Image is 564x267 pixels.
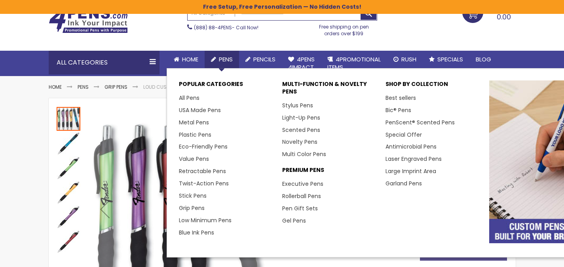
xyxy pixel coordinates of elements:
li: Loud Custom Logo Pens [143,84,203,90]
img: Loud Custom Logo Pens [57,230,80,254]
a: Best sellers [385,94,416,102]
a: Pens [205,51,239,68]
p: Shop By Collection [385,80,481,92]
a: Blue Ink Pens [179,229,214,236]
a: All Pens [179,94,199,102]
a: Home [167,51,205,68]
span: Specials [437,55,463,63]
a: Large Imprint Area [385,167,436,175]
a: Low Minimum Pens [179,216,232,224]
a: Grip Pens [104,84,127,90]
span: Pens [219,55,233,63]
a: Stylus Pens [282,101,313,109]
p: Premium Pens [282,166,378,178]
img: Loud Custom Logo Pens [57,181,80,204]
p: Popular Categories [179,80,274,92]
a: Scented Pens [282,126,320,134]
span: Rush [401,55,416,63]
img: 4Pens Custom Pens and Promotional Products [49,8,128,33]
a: Garland Pens [385,179,422,187]
p: Multi-Function & Novelty Pens [282,80,378,99]
div: Loud Custom Logo Pens [57,131,81,155]
a: Gel Pens [282,217,306,225]
span: Pencils [253,55,275,63]
a: Stick Pens [179,192,207,200]
div: Loud Custom Logo Pens [57,155,81,180]
div: Free shipping on pen orders over $199 [311,21,377,36]
div: Loud Custom Logo Pens [57,204,81,229]
div: Loud Custom Logo Pens [57,106,81,131]
a: Grip Pens [179,204,205,212]
a: Pencils [239,51,282,68]
span: Blog [476,55,491,63]
a: Bic® Pens [385,106,411,114]
img: Loud Custom Logo Pens [57,132,80,155]
a: Retractable Pens [179,167,226,175]
span: - Call Now! [194,24,258,31]
a: Multi Color Pens [282,150,326,158]
a: Executive Pens [282,180,323,188]
img: Loud Custom Logo Pens [57,205,80,229]
a: Light-Up Pens [282,114,320,122]
a: Blog [469,51,498,68]
div: Loud Custom Logo Pens [57,229,80,254]
a: Metal Pens [179,118,209,126]
a: Laser Engraved Pens [385,155,442,163]
span: Home [182,55,198,63]
a: Value Pens [179,155,209,163]
a: Twist-Action Pens [179,179,229,187]
a: Novelty Pens [282,138,317,146]
div: All Categories [49,51,160,74]
a: Pen Gift Sets [282,204,318,212]
a: Special Offer [385,131,422,139]
a: Pens [78,84,89,90]
a: 4PROMOTIONALITEMS [321,51,387,76]
a: Specials [423,51,469,68]
a: 4Pens4impact [282,51,321,76]
a: Antimicrobial Pens [385,143,437,151]
a: Rush [387,51,423,68]
span: 4PROMOTIONAL ITEMS [327,55,381,71]
span: 0.00 [497,12,511,22]
a: USA Made Pens [179,106,221,114]
a: Rollerball Pens [282,192,321,200]
a: (888) 88-4PENS [194,24,232,31]
a: Plastic Pens [179,131,211,139]
div: Loud Custom Logo Pens [57,180,81,204]
span: 4Pens 4impact [288,55,315,71]
img: Loud Custom Logo Pens [57,156,80,180]
a: PenScent® Scented Pens [385,118,455,126]
a: Home [49,84,62,90]
a: Eco-Friendly Pens [179,143,228,151]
